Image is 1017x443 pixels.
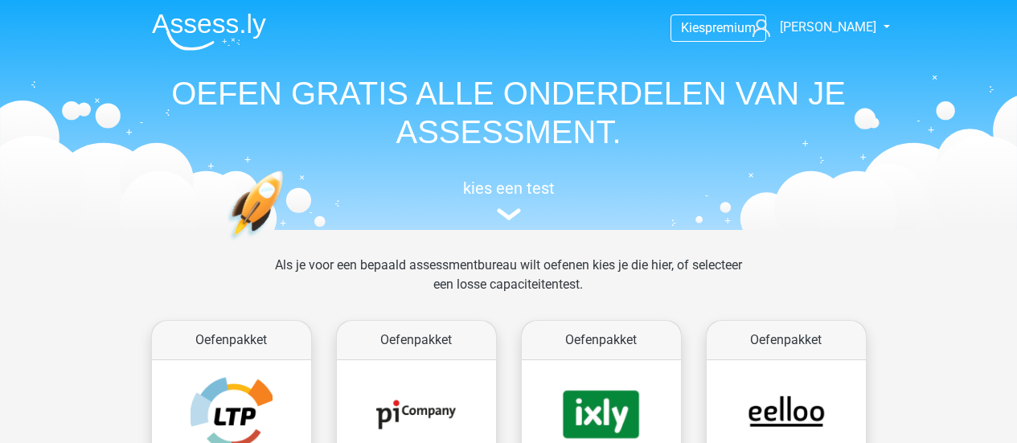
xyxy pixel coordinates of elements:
a: kies een test [139,178,879,221]
a: Kiespremium [671,17,765,39]
h1: OEFEN GRATIS ALLE ONDERDELEN VAN JE ASSESSMENT. [139,74,879,151]
a: [PERSON_NAME] [746,18,878,37]
img: assessment [497,208,521,220]
span: Kies [681,20,705,35]
span: premium [705,20,756,35]
div: Als je voor een bepaald assessmentbureau wilt oefenen kies je die hier, of selecteer een losse ca... [262,256,755,314]
img: Assessly [152,13,266,51]
img: oefenen [228,170,346,316]
span: [PERSON_NAME] [780,19,876,35]
h5: kies een test [139,178,879,198]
